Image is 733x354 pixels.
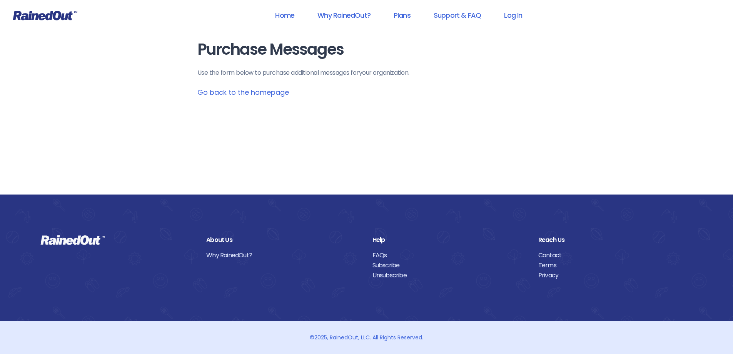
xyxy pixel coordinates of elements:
[538,250,693,260] a: Contact
[265,7,304,24] a: Home
[494,7,532,24] a: Log In
[197,41,536,58] h1: Purchase Messages
[538,270,693,280] a: Privacy
[384,7,421,24] a: Plans
[538,235,693,245] div: Reach Us
[372,270,527,280] a: Unsubscribe
[307,7,381,24] a: Why RainedOut?
[424,7,491,24] a: Support & FAQ
[372,260,527,270] a: Subscribe
[206,250,361,260] a: Why RainedOut?
[197,87,289,97] a: Go back to the homepage
[372,250,527,260] a: FAQs
[372,235,527,245] div: Help
[197,68,536,77] p: Use the form below to purchase additional messages for your organization .
[538,260,693,270] a: Terms
[206,235,361,245] div: About Us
